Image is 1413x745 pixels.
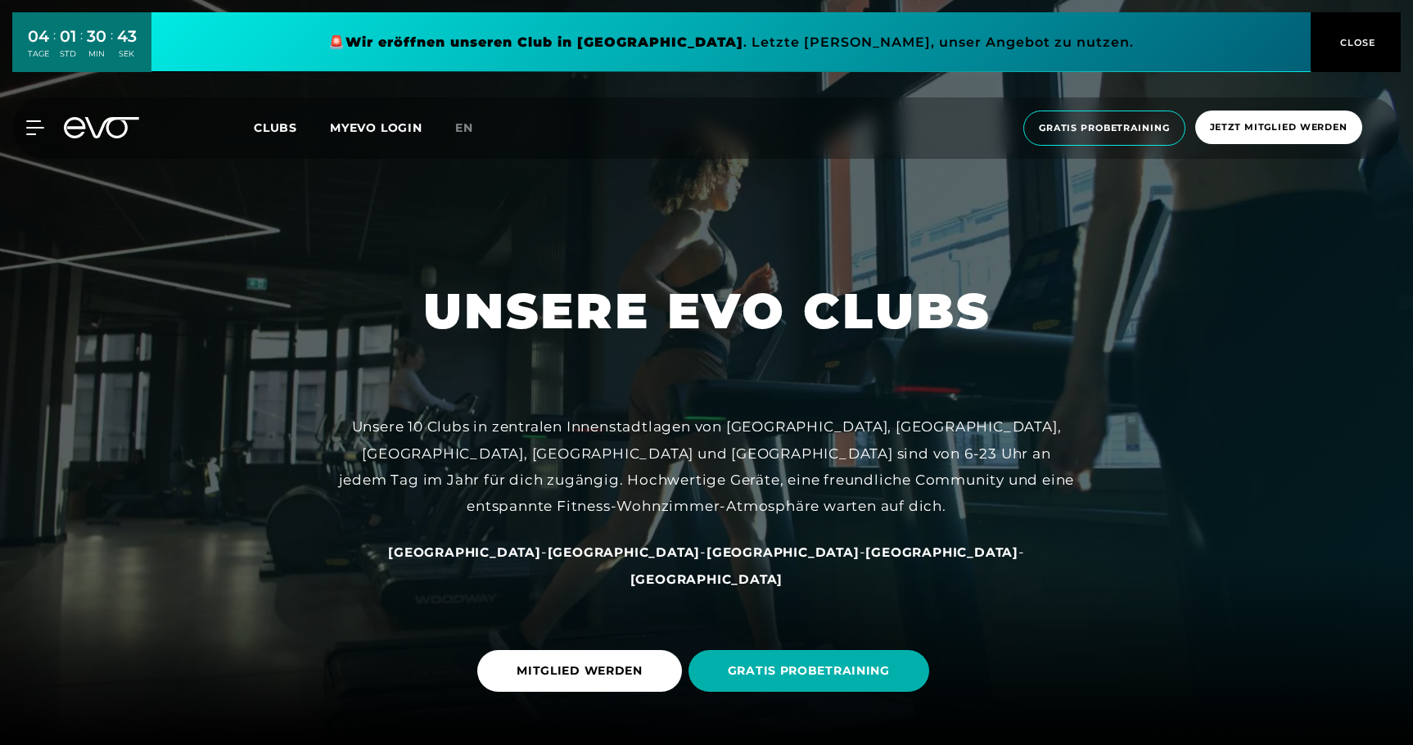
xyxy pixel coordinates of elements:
span: CLOSE [1336,35,1376,50]
span: Clubs [254,120,297,135]
span: en [455,120,473,135]
span: GRATIS PROBETRAINING [728,662,890,680]
a: MITGLIED WERDEN [477,638,688,704]
div: Unsere 10 Clubs in zentralen Innenstadtlagen von [GEOGRAPHIC_DATA], [GEOGRAPHIC_DATA], [GEOGRAPHI... [338,413,1075,519]
div: 30 [87,25,106,48]
a: MYEVO LOGIN [330,120,422,135]
a: [GEOGRAPHIC_DATA] [865,544,1018,560]
a: Gratis Probetraining [1018,111,1190,146]
a: Jetzt Mitglied werden [1190,111,1367,146]
div: : [53,26,56,70]
a: en [455,119,493,138]
button: CLOSE [1311,12,1401,72]
a: Clubs [254,120,330,135]
div: SEK [117,48,137,60]
div: - - - - [338,539,1075,592]
a: [GEOGRAPHIC_DATA] [630,571,783,587]
span: Jetzt Mitglied werden [1210,120,1348,134]
div: 01 [60,25,76,48]
div: 43 [117,25,137,48]
div: MIN [87,48,106,60]
h1: UNSERE EVO CLUBS [423,279,991,343]
a: [GEOGRAPHIC_DATA] [388,544,541,560]
a: [GEOGRAPHIC_DATA] [706,544,860,560]
a: [GEOGRAPHIC_DATA] [548,544,701,560]
div: STD [60,48,76,60]
div: : [80,26,83,70]
span: Gratis Probetraining [1039,121,1170,135]
div: : [111,26,113,70]
a: GRATIS PROBETRAINING [688,638,936,704]
span: MITGLIED WERDEN [517,662,643,680]
div: 04 [28,25,49,48]
div: TAGE [28,48,49,60]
